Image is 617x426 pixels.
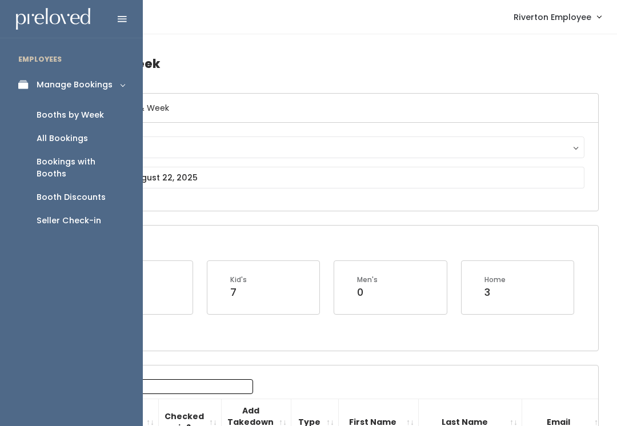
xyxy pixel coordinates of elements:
div: Men's [357,275,378,285]
label: Search: [66,379,253,394]
img: preloved logo [16,8,90,30]
div: All Bookings [37,132,88,144]
h4: Booths by Week [58,48,599,79]
input: August 16 - August 22, 2025 [73,167,584,188]
div: 7 [230,285,247,300]
h6: Select Location & Week [59,94,598,123]
div: Manage Bookings [37,79,113,91]
div: Home [484,275,506,285]
div: 0 [357,285,378,300]
div: Booths by Week [37,109,104,121]
span: Riverton Employee [514,11,591,23]
div: Bookings with Booths [37,156,125,180]
div: 3 [484,285,506,300]
a: Riverton Employee [502,5,612,29]
div: Booth Discounts [37,191,106,203]
input: Search: [107,379,253,394]
button: Riverton [73,136,584,158]
div: Kid's [230,275,247,285]
div: Seller Check-in [37,215,101,227]
div: Riverton [83,141,574,154]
